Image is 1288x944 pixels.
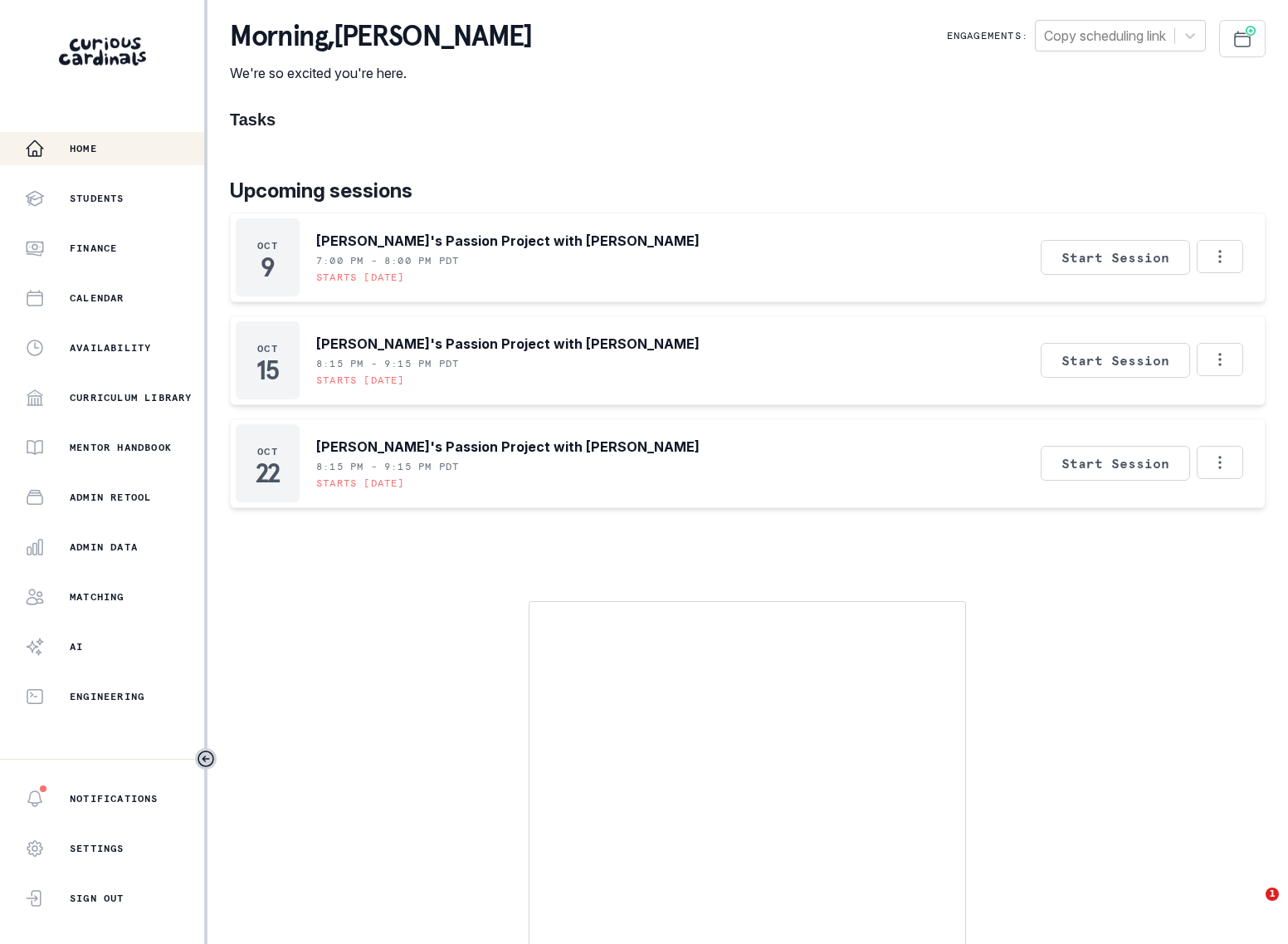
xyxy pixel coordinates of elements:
[257,342,278,355] p: Oct
[230,20,531,53] p: morning , [PERSON_NAME]
[70,640,83,653] p: AI
[1266,888,1279,901] span: 1
[70,792,159,805] p: Notifications
[230,110,1266,130] h1: Tasks
[316,357,459,370] p: 8:15 PM - 9:15 PM PDT
[1197,240,1243,273] button: Options
[316,334,700,354] p: [PERSON_NAME]'s Passion Project with [PERSON_NAME]
[316,477,405,490] p: Starts [DATE]
[256,465,280,482] p: 22
[70,842,124,855] p: Settings
[70,242,117,255] p: Finance
[70,142,97,155] p: Home
[1041,343,1190,378] button: Start Session
[70,291,124,305] p: Calendar
[316,374,405,387] p: Starts [DATE]
[230,63,531,83] p: We're so excited you're here.
[70,892,124,905] p: Sign Out
[316,437,700,457] p: [PERSON_NAME]'s Passion Project with [PERSON_NAME]
[316,254,459,267] p: 7:00 PM - 8:00 PM PDT
[70,590,124,604] p: Matching
[1041,240,1190,275] button: Start Session
[59,37,146,66] img: Curious Cardinals Logo
[257,445,278,458] p: Oct
[316,231,700,251] p: [PERSON_NAME]'s Passion Project with [PERSON_NAME]
[1197,343,1243,376] button: Options
[947,29,1028,42] p: Engagements:
[256,362,278,379] p: 15
[1219,20,1266,57] button: Schedule Sessions
[1197,446,1243,479] button: Options
[70,192,124,205] p: Students
[70,391,193,404] p: Curriculum Library
[1232,888,1271,927] iframe: Intercom live chat
[257,239,278,252] p: Oct
[1041,446,1190,481] button: Start Session
[70,441,172,454] p: Mentor Handbook
[316,460,459,473] p: 8:15 PM - 9:15 PM PDT
[261,259,275,276] p: 9
[70,491,151,504] p: Admin Retool
[230,176,1266,206] p: Upcoming sessions
[316,271,405,284] p: Starts [DATE]
[195,748,217,770] button: Toggle sidebar
[70,341,151,355] p: Availability
[70,690,144,703] p: Engineering
[70,540,138,554] p: Admin Data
